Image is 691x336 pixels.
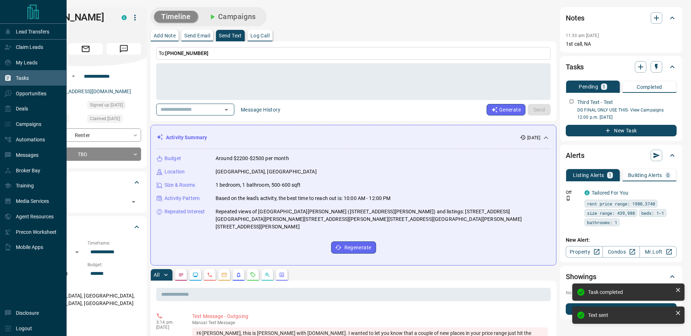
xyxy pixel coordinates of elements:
[166,134,207,141] p: Activity Summary
[50,88,131,94] a: [EMAIL_ADDRESS][DOMAIN_NAME]
[566,196,571,201] svg: Push Notification Only
[90,115,120,122] span: Claimed [DATE]
[566,12,584,24] h2: Notes
[178,272,184,278] svg: Notes
[192,320,207,325] span: manual
[216,208,550,231] p: Repeated views of [GEOGRAPHIC_DATA][PERSON_NAME] ([STREET_ADDRESS][PERSON_NAME]) and listings: [S...
[637,85,662,90] p: Completed
[587,200,655,207] span: rent price range: 1980,3740
[164,155,181,162] p: Budget
[588,312,672,318] div: Text sent
[192,313,548,320] p: Text Message - Outgoing
[30,147,141,161] div: TBD
[87,240,141,246] p: Timeframe:
[156,47,551,60] p: To:
[30,290,141,309] p: [GEOGRAPHIC_DATA], [GEOGRAPHIC_DATA], [GEOGRAPHIC_DATA], [GEOGRAPHIC_DATA]
[219,33,242,38] p: Send Text
[30,283,141,290] p: Areas Searched:
[566,9,677,27] div: Notes
[122,15,127,20] div: condos.ca
[250,272,256,278] svg: Requests
[566,33,599,38] p: 11:33 am [DATE]
[588,289,672,295] div: Task completed
[30,12,111,35] h1: [PERSON_NAME] Q
[87,115,141,125] div: Tue Sep 30 2025
[566,268,677,285] div: Showings
[577,99,613,106] p: Third Text - Text
[487,104,525,115] button: Generate
[579,84,598,89] p: Pending
[128,197,139,207] button: Open
[221,105,231,115] button: Open
[216,195,391,202] p: Based on the lead's activity, the best time to reach out is: 10:00 AM - 12:00 PM
[216,155,289,162] p: Around $2200-$2500 per month
[90,101,123,109] span: Signed up [DATE]
[584,190,590,195] div: condos.ca
[566,303,677,315] button: New Showing
[207,272,213,278] svg: Calls
[154,33,176,38] p: Add Note
[68,43,103,55] span: Email
[566,147,677,164] div: Alerts
[201,11,263,23] button: Campaigns
[566,150,584,161] h2: Alerts
[156,325,181,330] p: [DATE]
[566,125,677,136] button: New Task
[602,84,605,89] p: 1
[107,43,141,55] span: Message
[193,272,198,278] svg: Lead Browsing Activity
[184,33,210,38] p: Send Email
[30,128,141,142] div: Renter
[154,11,198,23] button: Timeline
[30,174,141,191] div: Tags
[566,61,584,73] h2: Tasks
[236,104,285,115] button: Message History
[30,313,141,319] p: Motivation:
[164,208,205,215] p: Repeated Interest
[156,320,181,325] p: 3:14 pm
[628,173,662,178] p: Building Alerts
[566,189,580,196] p: Off
[87,101,141,111] div: Tue Sep 30 2025
[164,181,195,189] p: Size & Rooms
[236,272,241,278] svg: Listing Alerts
[566,40,677,48] p: 1st call, NA
[566,271,596,282] h2: Showings
[527,135,540,141] p: [DATE]
[216,168,317,176] p: [GEOGRAPHIC_DATA], [GEOGRAPHIC_DATA]
[602,246,640,258] a: Condos
[265,272,270,278] svg: Opportunities
[566,246,603,258] a: Property
[587,209,635,217] span: size range: 439,988
[154,272,159,277] p: All
[577,108,664,113] a: DG FINAL ONLY USE THIS- View Campaigns
[577,114,677,121] p: 12:00 p.m. [DATE]
[587,219,617,226] span: bathrooms: 1
[573,173,604,178] p: Listing Alerts
[641,209,664,217] span: beds: 1-1
[216,181,301,189] p: 1 bedroom, 1 bathroom, 500-600 sqft
[566,290,677,296] p: No showings booked
[192,320,548,325] p: Text Message
[609,173,611,178] p: 1
[164,195,200,202] p: Activity Pattern
[667,173,669,178] p: 0
[164,168,185,176] p: Location
[157,131,550,144] div: Activity Summary[DATE]
[640,246,677,258] a: Mr.Loft
[279,272,285,278] svg: Agent Actions
[221,272,227,278] svg: Emails
[331,241,376,254] button: Regenerate
[165,50,208,56] span: [PHONE_NUMBER]
[592,190,628,196] a: Tailored For You
[69,72,78,81] button: Open
[566,58,677,76] div: Tasks
[250,33,270,38] p: Log Call
[30,218,141,236] div: Criteria
[566,236,677,244] p: New Alert:
[87,262,141,268] p: Budget:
